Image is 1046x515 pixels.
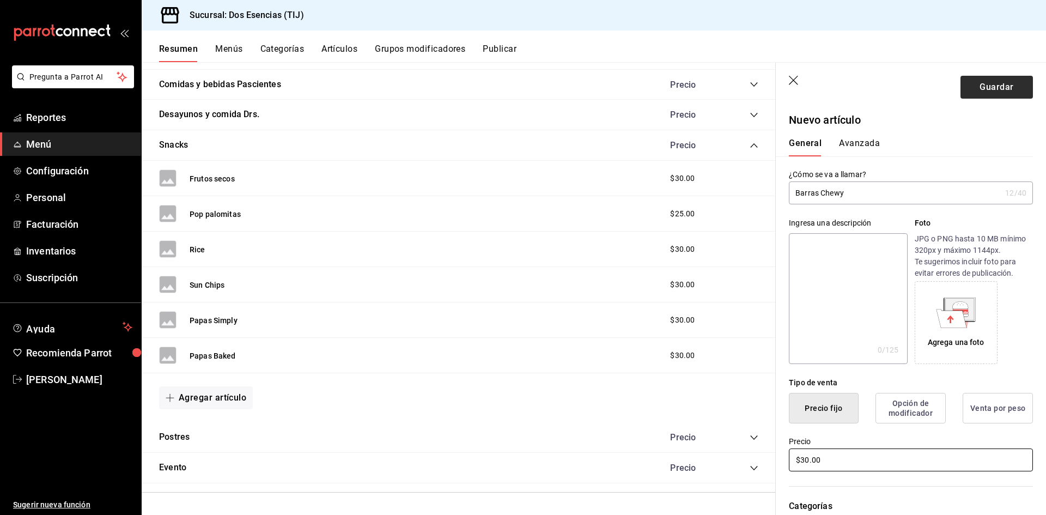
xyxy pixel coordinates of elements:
[839,138,880,156] button: Avanzada
[483,44,516,62] button: Publicar
[159,462,186,474] button: Evento
[159,139,188,152] button: Snacks
[12,65,134,88] button: Pregunta a Parrot AI
[789,112,1033,128] p: Nuevo artículo
[190,350,236,361] button: Papas Baked
[159,108,259,121] button: Desayunos y comida Drs.
[659,110,729,120] div: Precio
[29,71,117,83] span: Pregunta a Parrot AI
[13,499,132,511] span: Sugerir nueva función
[159,78,281,91] button: Comidas y bebidas Pascientes
[260,44,305,62] button: Categorías
[917,284,995,361] div: Agrega una foto
[159,44,1046,62] div: navigation tabs
[120,28,129,37] button: open_drawer_menu
[190,244,205,255] button: Rice
[789,393,859,423] button: Precio fijo
[181,9,304,22] h3: Sucursal: Dos Esencias (TIJ)
[26,372,132,387] span: [PERSON_NAME]
[789,438,1033,445] label: Precio
[960,76,1033,99] button: Guardar
[789,217,907,229] div: Ingresa una descripción
[159,44,198,62] button: Resumen
[875,393,946,423] button: Opción de modificador
[26,217,132,232] span: Facturación
[190,173,235,184] button: Frutos secos
[878,344,899,355] div: 0 /125
[670,244,695,255] span: $30.00
[190,315,238,326] button: Papas Simply
[8,79,134,90] a: Pregunta a Parrot AI
[26,320,118,334] span: Ayuda
[375,44,465,62] button: Grupos modificadores
[26,110,132,125] span: Reportes
[789,138,822,156] button: General
[659,432,729,443] div: Precio
[670,208,695,220] span: $25.00
[789,171,1033,178] label: ¿Cómo se va a llamar?
[321,44,357,62] button: Artículos
[915,217,1033,229] p: Foto
[750,433,758,442] button: collapse-category-row
[750,111,758,119] button: collapse-category-row
[670,173,695,184] span: $30.00
[190,280,224,290] button: Sun Chips
[659,463,729,473] div: Precio
[159,386,253,409] button: Agregar artículo
[26,270,132,285] span: Suscripción
[928,337,984,348] div: Agrega una foto
[26,163,132,178] span: Configuración
[750,80,758,89] button: collapse-category-row
[659,140,729,150] div: Precio
[750,141,758,150] button: collapse-category-row
[789,500,1033,513] p: Categorías
[789,138,1020,156] div: navigation tabs
[190,209,241,220] button: Pop palomitas
[789,449,1033,471] input: $0.00
[26,244,132,258] span: Inventarios
[750,464,758,472] button: collapse-category-row
[963,393,1033,423] button: Venta por peso
[159,431,190,444] button: Postres
[670,314,695,326] span: $30.00
[215,44,242,62] button: Menús
[670,350,695,361] span: $30.00
[670,279,695,290] span: $30.00
[26,346,132,360] span: Recomienda Parrot
[26,137,132,152] span: Menú
[1005,187,1026,198] div: 12 /40
[915,233,1033,279] p: JPG o PNG hasta 10 MB mínimo 320px y máximo 1144px. Te sugerimos incluir foto para evitar errores...
[659,80,729,90] div: Precio
[789,377,1033,389] div: Tipo de venta
[26,190,132,205] span: Personal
